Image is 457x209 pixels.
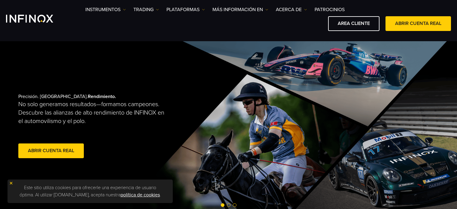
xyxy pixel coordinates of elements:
img: yellow close icon [9,181,13,185]
a: INFINOX Logo [6,15,67,23]
span: Go to slide 2 [227,203,230,207]
a: Patrocinios [315,6,345,13]
a: PLATAFORMAS [166,6,205,13]
strong: Rendimiento. [88,94,116,100]
a: Abrir cuenta real [18,143,84,158]
a: TRADING [133,6,159,13]
a: ACERCA DE [276,6,307,13]
a: ABRIR CUENTA REAL [385,16,451,31]
a: Instrumentos [85,6,126,13]
p: Este sitio utiliza cookies para ofrecerle una experiencia de usuario óptima. Al utilizar [DOMAIN_... [11,183,170,200]
a: Más información en [212,6,268,13]
p: No solo generamos resultados—formamos campeones. Descubre las alianzas de alto rendimiento de INF... [18,100,170,125]
a: política de cookies [120,192,160,198]
a: AREA CLIENTE [328,16,379,31]
div: Precisión. [GEOGRAPHIC_DATA]. [18,84,208,169]
span: Go to slide 3 [233,203,236,207]
span: Go to slide 1 [221,203,224,207]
